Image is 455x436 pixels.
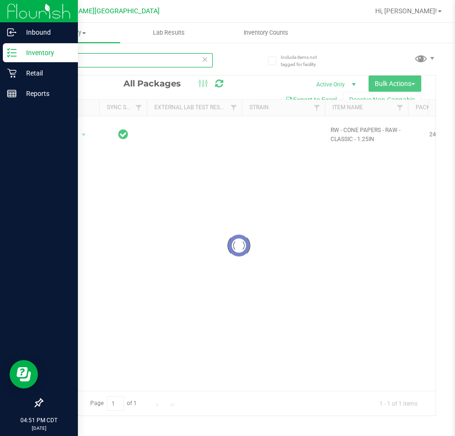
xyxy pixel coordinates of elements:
[281,54,328,68] span: Include items not tagged for facility
[17,88,74,99] p: Reports
[201,53,208,66] span: Clear
[375,7,437,15] span: Hi, [PERSON_NAME]!
[231,28,301,37] span: Inventory Counts
[17,47,74,58] p: Inventory
[7,89,17,98] inline-svg: Reports
[140,28,198,37] span: Lab Results
[120,23,218,43] a: Lab Results
[17,67,74,79] p: Retail
[42,53,213,67] input: Search Package ID, Item Name, SKU, Lot or Part Number...
[218,23,315,43] a: Inventory Counts
[7,28,17,37] inline-svg: Inbound
[17,27,74,38] p: Inbound
[34,7,160,15] span: Ft [PERSON_NAME][GEOGRAPHIC_DATA]
[9,360,38,389] iframe: Resource center
[4,416,74,425] p: 04:51 PM CDT
[7,68,17,78] inline-svg: Retail
[7,48,17,57] inline-svg: Inventory
[4,425,74,432] p: [DATE]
